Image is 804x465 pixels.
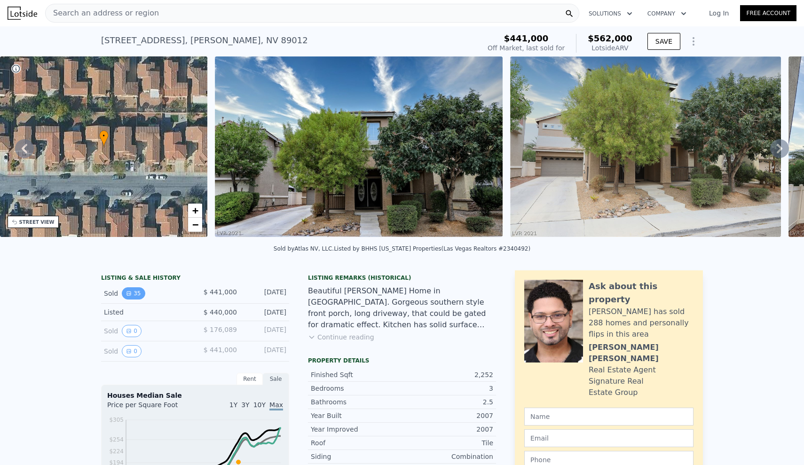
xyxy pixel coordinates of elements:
div: [PERSON_NAME] has sold 288 homes and personally flips in this area [589,306,694,340]
div: [DATE] [244,345,286,357]
button: View historical data [122,345,142,357]
div: Off Market, last sold for [488,43,565,53]
div: [PERSON_NAME] [PERSON_NAME] [589,342,694,364]
tspan: $305 [109,417,124,423]
span: 3Y [241,401,249,409]
div: Houses Median Sale [107,391,283,400]
button: Continue reading [308,332,374,342]
input: Name [524,408,694,426]
img: Sale: 139351397 Parcel: 59194880 [215,56,503,237]
div: 2007 [402,425,493,434]
div: 3 [402,384,493,393]
div: Sold [104,287,188,299]
div: [DATE] [244,325,286,337]
button: Company [640,5,694,22]
a: Log In [698,8,740,18]
div: Year Improved [311,425,402,434]
a: Zoom in [188,204,202,218]
button: View historical data [122,287,145,299]
img: Sale: 139351397 Parcel: 59194880 [510,56,781,237]
img: Lotside [8,7,37,20]
input: Email [524,429,694,447]
button: Show Options [684,32,703,51]
span: + [192,205,198,216]
span: 1Y [229,401,237,409]
div: Sold [104,325,188,337]
div: LISTING & SALE HISTORY [101,274,289,284]
button: Solutions [581,5,640,22]
tspan: $254 [109,436,124,443]
a: Free Account [740,5,796,21]
div: Year Built [311,411,402,420]
div: Signature Real Estate Group [589,376,694,398]
div: Rent [236,373,263,385]
span: − [192,219,198,230]
div: Bathrooms [311,397,402,407]
div: Tile [402,438,493,448]
div: Sold [104,345,188,357]
div: Ask about this property [589,280,694,306]
span: 10Y [253,401,266,409]
div: Listed [104,307,188,317]
span: $ 441,000 [204,346,237,354]
span: • [99,132,109,140]
div: STREET VIEW [19,219,55,226]
div: 2,252 [402,370,493,379]
div: Finished Sqft [311,370,402,379]
div: [DATE] [244,287,286,299]
div: Sold by Atlas NV, LLC . [274,245,334,252]
span: $ 441,000 [204,288,237,296]
div: Bedrooms [311,384,402,393]
span: $ 440,000 [204,308,237,316]
button: SAVE [647,33,680,50]
div: Price per Square Foot [107,400,195,415]
div: Listed by BHHS [US_STATE] Properties (Las Vegas Realtors #2340492) [334,245,530,252]
tspan: $224 [109,448,124,455]
div: • [99,130,109,147]
div: Beautiful [PERSON_NAME] Home in [GEOGRAPHIC_DATA]. Gorgeous southern style front porch, long driv... [308,285,496,331]
a: Zoom out [188,218,202,232]
span: $441,000 [504,33,549,43]
div: Siding [311,452,402,461]
div: Real Estate Agent [589,364,656,376]
div: Sale [263,373,289,385]
span: Max [269,401,283,410]
span: $ 176,089 [204,326,237,333]
span: Search an address or region [46,8,159,19]
div: Roof [311,438,402,448]
div: Property details [308,357,496,364]
div: Lotside ARV [588,43,632,53]
div: 2007 [402,411,493,420]
div: 2.5 [402,397,493,407]
span: $562,000 [588,33,632,43]
div: Listing Remarks (Historical) [308,274,496,282]
div: Combination [402,452,493,461]
button: View historical data [122,325,142,337]
div: [DATE] [244,307,286,317]
div: [STREET_ADDRESS] , [PERSON_NAME] , NV 89012 [101,34,308,47]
